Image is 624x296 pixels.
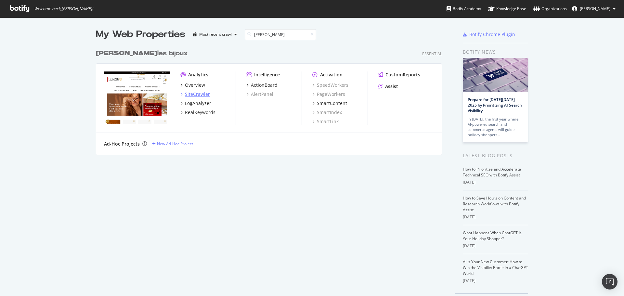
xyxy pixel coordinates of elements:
[463,230,522,241] a: What Happens When ChatGPT Is Your Holiday Shopper?
[533,6,567,12] div: Organizations
[254,71,280,78] div: Intelligence
[580,6,610,11] span: Olivier Job
[180,109,215,116] a: RealKeywords
[312,82,348,88] a: SpeedWorkers
[152,141,193,147] a: New Ad-Hoc Project
[488,6,526,12] div: Knowledge Base
[199,32,232,36] div: Most recent crawl
[385,83,398,90] div: Assist
[96,49,188,58] div: les bijoux
[185,91,210,97] div: SiteCrawler
[378,71,420,78] a: CustomReports
[463,243,528,249] div: [DATE]
[422,51,442,57] div: Essential
[180,91,210,97] a: SiteCrawler
[34,6,93,11] span: Welcome back, [PERSON_NAME] !
[463,278,528,284] div: [DATE]
[96,28,185,41] div: My Web Properties
[378,83,398,90] a: Assist
[447,6,481,12] div: Botify Academy
[180,100,211,107] a: LogAnalyzer
[245,29,316,40] input: Search
[180,82,205,88] a: Overview
[463,48,528,56] div: Botify news
[246,91,273,97] a: AlertPanel
[463,195,526,212] a: How to Save Hours on Content and Research Workflows with Botify Assist
[104,71,170,124] img: gemmevintagejewelry.com
[463,179,528,185] div: [DATE]
[463,214,528,220] div: [DATE]
[469,31,515,38] div: Botify Chrome Plugin
[188,71,208,78] div: Analytics
[463,58,528,92] img: Prepare for Black Friday 2025 by Prioritizing AI Search Visibility
[190,29,240,40] button: Most recent crawl
[320,71,343,78] div: Activation
[251,82,278,88] div: ActionBoard
[157,141,193,147] div: New Ad-Hoc Project
[185,100,211,107] div: LogAnalyzer
[246,82,278,88] a: ActionBoard
[463,166,521,178] a: How to Prioritize and Accelerate Technical SEO with Botify Assist
[96,50,157,57] b: [PERSON_NAME]
[185,109,215,116] div: RealKeywords
[567,4,621,14] button: [PERSON_NAME]
[385,71,420,78] div: CustomReports
[312,91,345,97] a: PageWorkers
[104,141,140,147] div: Ad-Hoc Projects
[463,152,528,159] div: Latest Blog Posts
[468,97,522,113] a: Prepare for [DATE][DATE] 2025 by Prioritizing AI Search Visibility
[96,41,447,155] div: grid
[602,274,617,290] div: Open Intercom Messenger
[96,49,190,58] a: [PERSON_NAME]les bijoux
[312,109,342,116] a: SmartIndex
[312,118,339,125] a: SmartLink
[312,100,347,107] a: SmartContent
[317,100,347,107] div: SmartContent
[463,31,515,38] a: Botify Chrome Plugin
[185,82,205,88] div: Overview
[463,259,528,276] a: AI Is Your New Customer: How to Win the Visibility Battle in a ChatGPT World
[468,117,523,137] div: In [DATE], the first year where AI-powered search and commerce agents will guide holiday shoppers…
